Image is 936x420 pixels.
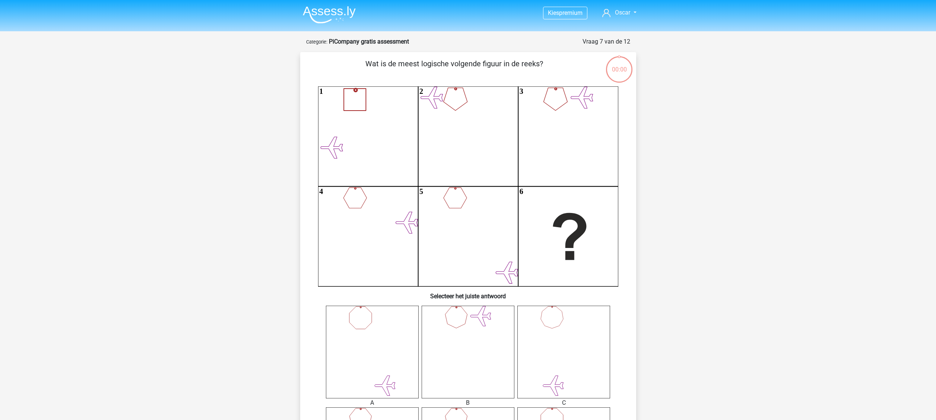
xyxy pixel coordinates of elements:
[329,38,409,45] strong: PiCompany gratis assessment
[599,8,639,17] a: Oscar
[319,87,323,95] text: 1
[548,9,559,16] span: Kies
[615,9,630,16] span: Oscar
[419,187,423,195] text: 5
[312,287,624,300] h6: Selecteer het juiste antwoord
[519,187,523,195] text: 6
[303,6,356,23] img: Assessly
[319,187,323,195] text: 4
[419,87,423,95] text: 2
[583,37,630,46] div: Vraag 7 van de 12
[416,398,520,407] div: B
[512,398,616,407] div: C
[543,8,587,18] a: Kiespremium
[312,58,596,80] p: Wat is de meest logische volgende figuur in de reeks?
[306,39,327,45] small: Categorie:
[519,87,523,95] text: 3
[559,9,583,16] span: premium
[320,398,424,407] div: A
[605,55,633,74] div: 00:00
